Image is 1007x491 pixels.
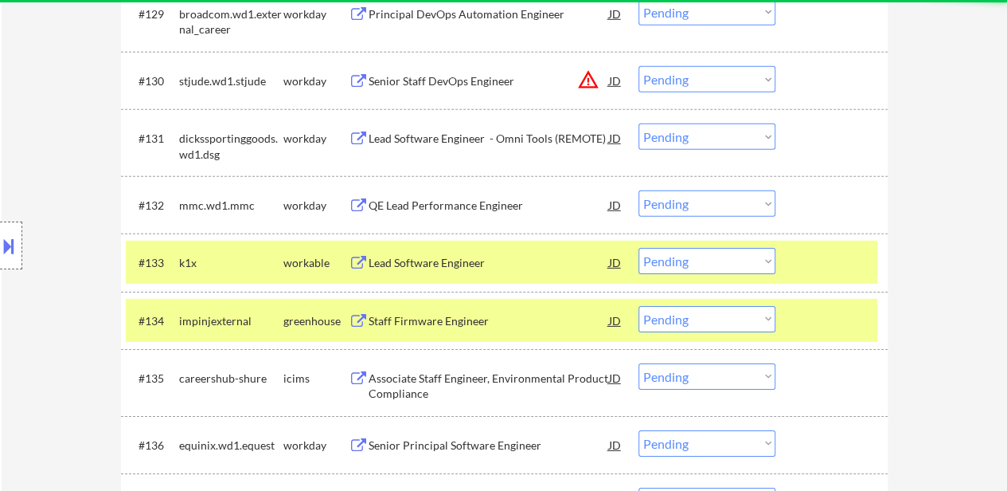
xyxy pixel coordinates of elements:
[607,66,623,95] div: JD
[607,124,623,152] div: JD
[139,438,166,454] div: #136
[607,306,623,335] div: JD
[607,191,623,219] div: JD
[607,248,623,277] div: JD
[369,371,609,402] div: Associate Staff Engineer, Environmental Product Compliance
[179,6,283,37] div: broadcom.wd1.external_career
[369,73,609,89] div: Senior Staff DevOps Engineer
[369,313,609,329] div: Staff Firmware Engineer
[369,255,609,271] div: Lead Software Engineer
[283,313,349,329] div: greenhouse
[283,131,349,147] div: workday
[139,6,166,22] div: #129
[607,430,623,459] div: JD
[179,438,283,454] div: equinix.wd1.equest
[369,198,609,214] div: QE Lead Performance Engineer
[283,371,349,387] div: icims
[283,255,349,271] div: workable
[369,6,609,22] div: Principal DevOps Automation Engineer
[369,131,609,147] div: Lead Software Engineer - Omni Tools (REMOTE)
[283,198,349,214] div: workday
[139,73,166,89] div: #130
[179,73,283,89] div: stjude.wd1.stjude
[283,6,349,22] div: workday
[283,73,349,89] div: workday
[607,363,623,392] div: JD
[369,438,609,454] div: Senior Principal Software Engineer
[283,438,349,454] div: workday
[577,69,599,91] button: warning_amber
